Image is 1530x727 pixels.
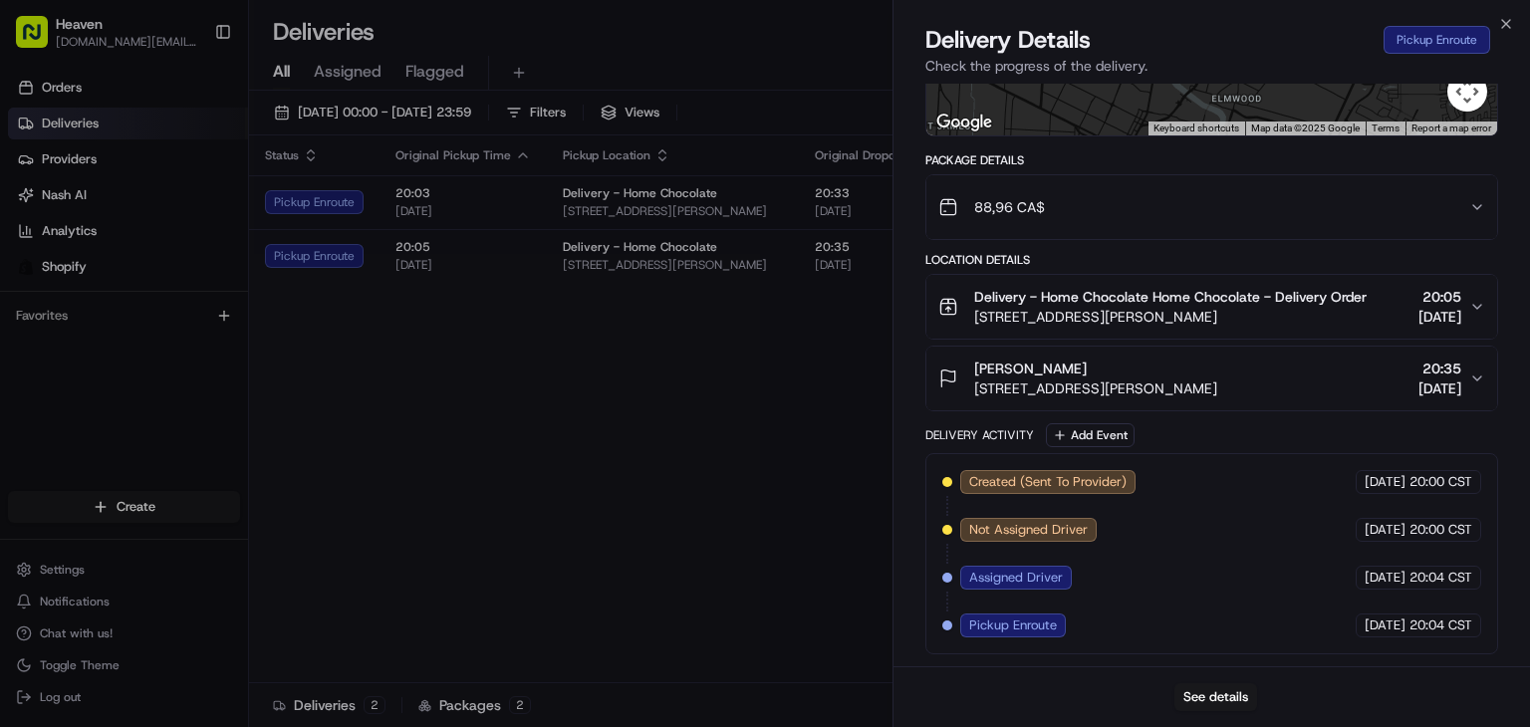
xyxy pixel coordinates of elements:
span: API Documentation [188,444,320,464]
img: 8016278978528_b943e370aa5ada12b00a_72.png [42,189,78,225]
span: • [216,362,223,377]
div: We're available if you need us! [90,209,274,225]
div: 💻 [168,446,184,462]
button: 88,96 CA$ [926,175,1497,239]
img: 1736555255976-a54dd68f-1ca7-489b-9aae-adbdc363a1c4 [40,363,56,378]
button: [PERSON_NAME][STREET_ADDRESS][PERSON_NAME]20:35[DATE] [926,347,1497,410]
span: 20:00 CST [1409,521,1472,539]
a: 📗Knowledge Base [12,436,160,472]
div: Start new chat [90,189,327,209]
span: Wisdom [PERSON_NAME] [62,362,212,377]
div: Past conversations [20,258,133,274]
span: Delivery - Home Chocolate Home Chocolate - Delivery Order [974,287,1367,307]
button: See details [1174,683,1257,711]
span: [PERSON_NAME] [974,359,1087,378]
span: Knowledge Base [40,444,152,464]
span: Delivery Details [925,24,1091,56]
span: [PERSON_NAME] [62,308,161,324]
p: Check the progress of the delivery. [925,56,1498,76]
span: 20:05 [1418,287,1461,307]
span: [STREET_ADDRESS][PERSON_NAME] [974,307,1367,327]
input: Clear [52,127,329,148]
button: Keyboard shortcuts [1153,121,1239,135]
span: 88,96 CA$ [974,197,1045,217]
span: [DATE] [1418,307,1461,327]
a: Report a map error [1411,122,1491,133]
span: [DATE] [1365,473,1405,491]
div: Location Details [925,252,1498,268]
span: Map data ©2025 Google [1251,122,1360,133]
span: [DATE] [1365,616,1405,634]
span: [DATE] [1365,521,1405,539]
div: 📗 [20,446,36,462]
p: Welcome 👋 [20,79,363,111]
img: 1736555255976-a54dd68f-1ca7-489b-9aae-adbdc363a1c4 [20,189,56,225]
span: [DATE] [1418,378,1461,398]
button: See all [309,254,363,278]
button: Start new chat [339,195,363,219]
span: • [165,308,172,324]
span: [DATE] [1365,569,1405,587]
span: 20:04 CST [1409,616,1472,634]
button: Add Event [1046,423,1135,447]
div: Package Details [925,152,1498,168]
a: Powered byPylon [140,492,241,508]
a: Open this area in Google Maps (opens a new window) [931,110,997,135]
span: 20:35 [1418,359,1461,378]
img: Wisdom Oko [20,343,52,381]
button: Delivery - Home Chocolate Home Chocolate - Delivery Order[STREET_ADDRESS][PERSON_NAME]20:05[DATE] [926,275,1497,339]
img: Google [931,110,997,135]
img: Brigitte Vinadas [20,289,52,321]
span: Assigned Driver [969,569,1063,587]
img: 1736555255976-a54dd68f-1ca7-489b-9aae-adbdc363a1c4 [40,309,56,325]
span: 20:00 CST [1409,473,1472,491]
span: [STREET_ADDRESS][PERSON_NAME] [974,378,1217,398]
img: Nash [20,19,60,59]
a: Terms (opens in new tab) [1372,122,1400,133]
span: 26 июн. [227,362,276,377]
span: 20:04 CST [1409,569,1472,587]
a: 💻API Documentation [160,436,328,472]
span: Not Assigned Driver [969,521,1088,539]
div: Delivery Activity [925,427,1034,443]
button: Map camera controls [1447,72,1487,112]
span: Pylon [198,493,241,508]
span: Created (Sent To Provider) [969,473,1127,491]
span: Pickup Enroute [969,616,1057,634]
span: 10 авг. [176,308,220,324]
